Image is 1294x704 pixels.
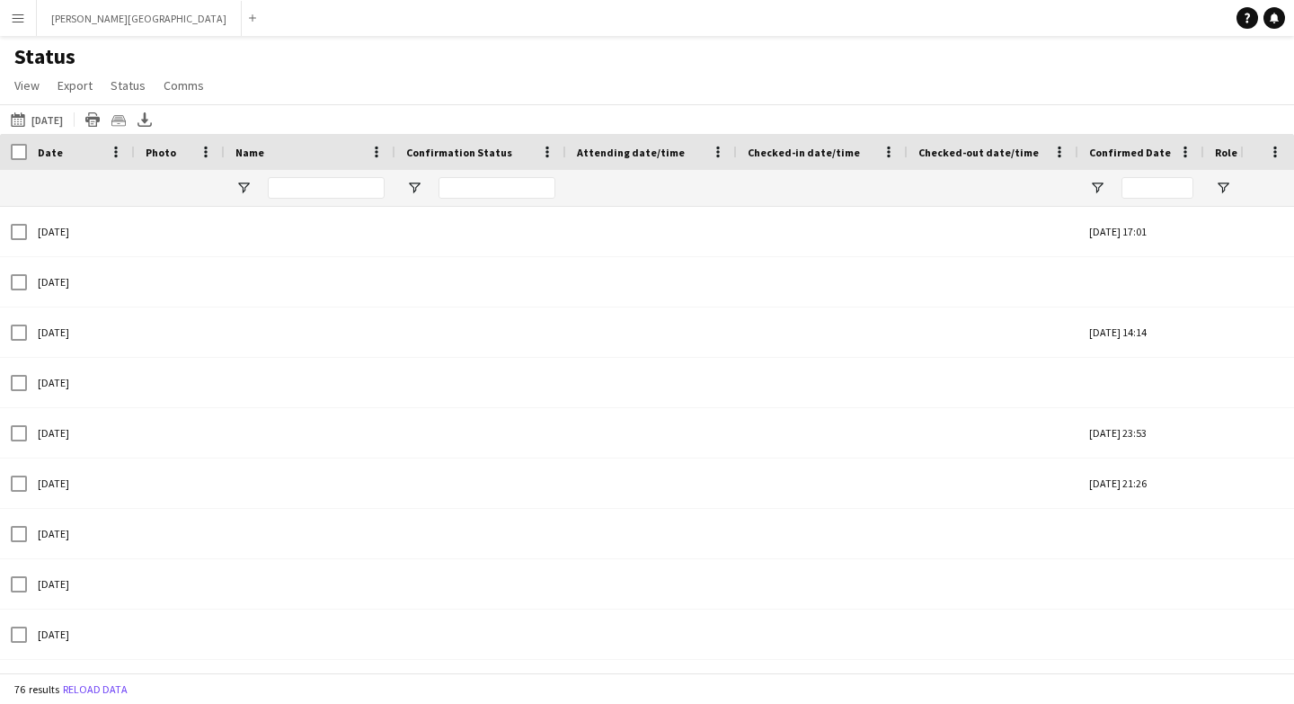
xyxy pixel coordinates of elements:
div: [DATE] 14:14 [1078,307,1204,357]
span: Status [111,77,146,94]
app-action-btn: Print [82,109,103,130]
button: [PERSON_NAME][GEOGRAPHIC_DATA] [37,1,242,36]
button: Open Filter Menu [406,180,422,196]
span: Date [38,146,63,159]
span: Role Status [1215,146,1274,159]
span: Photo [146,146,176,159]
span: Comms [164,77,204,94]
div: [DATE] 23:53 [1078,408,1204,458]
span: Checked-out date/time [918,146,1039,159]
span: Export [58,77,93,94]
div: [DATE] [27,559,135,609]
span: Attending date/time [577,146,685,159]
app-action-btn: Export XLSX [134,109,155,130]
div: [DATE] [27,610,135,659]
div: [DATE] [27,358,135,407]
div: [DATE] [27,408,135,458]
div: [DATE] 17:01 [1078,207,1204,256]
div: [DATE] [27,257,135,307]
input: Confirmed Date Filter Input [1121,177,1193,199]
a: Comms [156,74,211,97]
input: Name Filter Input [268,177,385,199]
a: Export [50,74,100,97]
span: View [14,77,40,94]
button: Open Filter Menu [1089,180,1105,196]
span: Checked-in date/time [748,146,860,159]
button: Open Filter Menu [235,180,252,196]
span: Name [235,146,264,159]
a: Status [103,74,153,97]
div: [DATE] [27,207,135,256]
button: Reload data [59,680,131,700]
div: [DATE] [27,509,135,558]
div: [DATE] 21:26 [1078,459,1204,508]
input: Confirmation Status Filter Input [439,177,555,199]
div: [DATE] [27,459,135,508]
span: Confirmed Date [1089,146,1171,159]
div: [DATE] [27,307,135,357]
button: Open Filter Menu [1215,180,1231,196]
app-action-btn: Crew files as ZIP [108,109,129,130]
button: [DATE] [7,109,66,130]
span: Confirmation Status [406,146,512,159]
a: View [7,74,47,97]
